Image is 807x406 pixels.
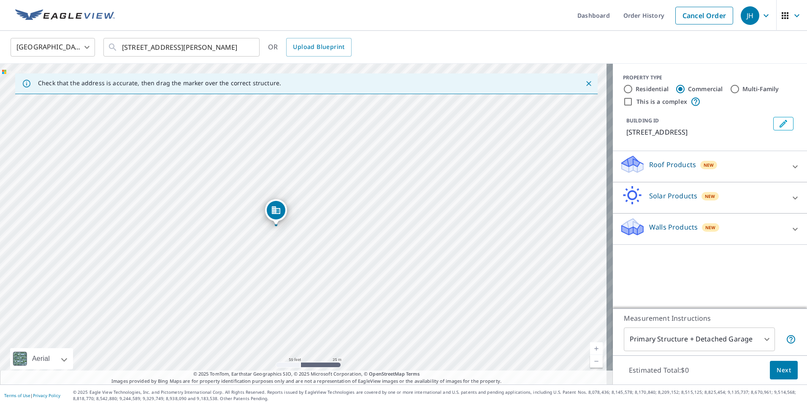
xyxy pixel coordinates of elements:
p: Measurement Instructions [624,313,796,323]
button: Edit building 1 [773,117,793,130]
label: Multi-Family [742,85,779,93]
div: Walls ProductsNew [620,217,800,241]
div: Primary Structure + Detached Garage [624,328,775,351]
span: New [705,224,716,231]
p: [STREET_ADDRESS] [626,127,770,137]
a: Terms [406,371,420,377]
span: New [704,162,714,168]
label: Commercial [688,85,723,93]
p: Estimated Total: $0 [622,361,696,379]
p: Solar Products [649,191,697,201]
span: New [705,193,715,200]
div: Aerial [30,348,52,369]
a: Current Level 19, Zoom In [590,342,603,355]
div: [GEOGRAPHIC_DATA] [11,35,95,59]
button: Next [770,361,798,380]
p: Walls Products [649,222,698,232]
span: © 2025 TomTom, Earthstar Geographics SIO, © 2025 Microsoft Corporation, © [193,371,420,378]
span: Next [777,365,791,376]
a: OpenStreetMap [369,371,404,377]
p: Check that the address is accurate, then drag the marker over the correct structure. [38,79,281,87]
a: Current Level 19, Zoom Out [590,355,603,368]
label: Residential [636,85,669,93]
p: Roof Products [649,160,696,170]
p: | [4,393,60,398]
img: EV Logo [15,9,115,22]
div: Roof ProductsNew [620,154,800,179]
div: PROPERTY TYPE [623,74,797,81]
a: Terms of Use [4,392,30,398]
div: Aerial [10,348,73,369]
div: JH [741,6,759,25]
span: Upload Blueprint [293,42,344,52]
div: OR [268,38,352,57]
input: Search by address or latitude-longitude [122,35,242,59]
a: Upload Blueprint [286,38,351,57]
button: Close [583,78,594,89]
a: Privacy Policy [33,392,60,398]
p: © 2025 Eagle View Technologies, Inc. and Pictometry International Corp. All Rights Reserved. Repo... [73,389,803,402]
div: Solar ProductsNew [620,186,800,210]
span: Your report will include the primary structure and a detached garage if one exists. [786,334,796,344]
a: Cancel Order [675,7,733,24]
div: Dropped pin, building 1, Commercial property, 13131 Usf Magnolia Dr Tampa, FL 33620 [265,199,287,225]
label: This is a complex [636,97,687,106]
p: BUILDING ID [626,117,659,124]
